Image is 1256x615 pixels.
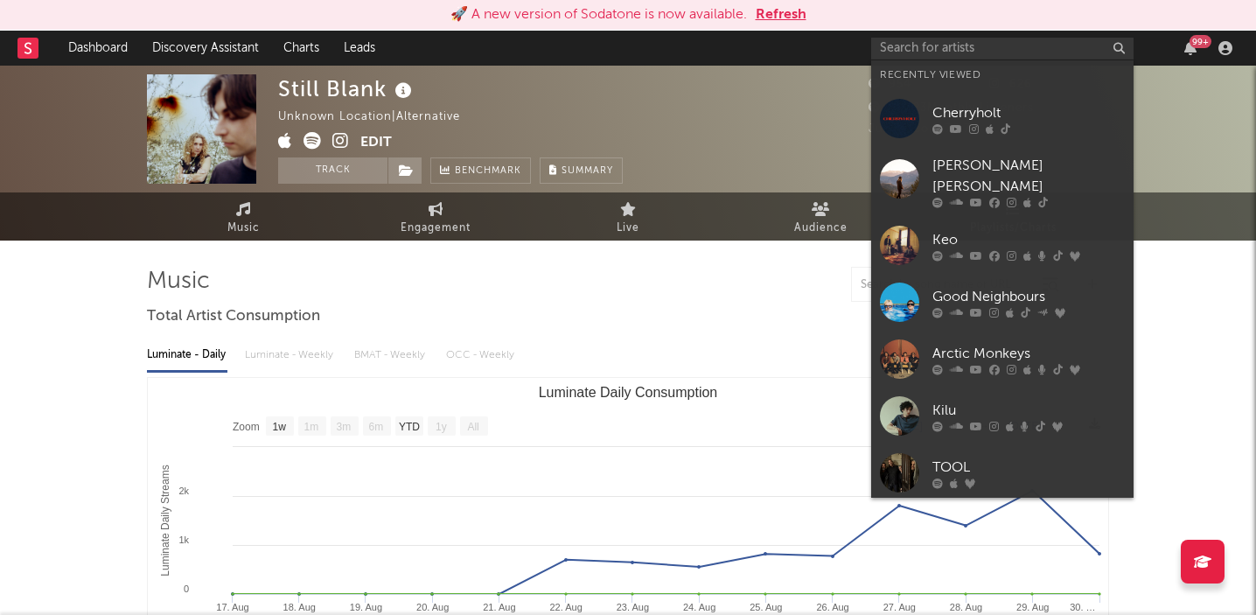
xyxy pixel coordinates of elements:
[140,31,271,66] a: Discovery Assistant
[932,156,1125,198] div: [PERSON_NAME] [PERSON_NAME]
[871,38,1134,59] input: Search for artists
[278,157,387,184] button: Track
[401,218,471,239] span: Engagement
[178,486,189,496] text: 2k
[283,602,316,612] text: 18. Aug
[750,602,782,612] text: 25. Aug
[540,157,623,184] button: Summary
[932,343,1125,364] div: Arctic Monkeys
[1070,602,1095,612] text: 30. …
[483,602,515,612] text: 21. Aug
[932,229,1125,250] div: Keo
[532,192,724,241] a: Live
[271,31,331,66] a: Charts
[869,123,971,135] span: Jump Score: 78.7
[932,457,1125,478] div: TOOL
[871,217,1134,274] a: Keo
[233,421,260,433] text: Zoom
[350,602,382,612] text: 19. Aug
[436,421,447,433] text: 1y
[617,602,649,612] text: 23. Aug
[56,31,140,66] a: Dashboard
[932,102,1125,123] div: Cherryholt
[950,602,982,612] text: 28. Aug
[871,444,1134,501] a: TOOL
[724,192,917,241] a: Audience
[450,4,747,25] div: 🚀 A new version of Sodatone is now available.
[331,31,387,66] a: Leads
[369,421,384,433] text: 6m
[871,274,1134,331] a: Good Neighbours
[455,161,521,182] span: Benchmark
[337,421,352,433] text: 3m
[880,65,1125,86] div: Recently Viewed
[756,4,806,25] button: Refresh
[147,306,320,327] span: Total Artist Consumption
[278,74,416,103] div: Still Blank
[416,602,449,612] text: 20. Aug
[871,331,1134,388] a: Arctic Monkeys
[617,218,639,239] span: Live
[539,385,718,400] text: Luminate Daily Consumption
[159,465,171,576] text: Luminate Daily Streams
[883,602,916,612] text: 27. Aug
[549,602,582,612] text: 22. Aug
[852,278,1036,292] input: Search by song name or URL
[871,90,1134,147] a: Cherryholt
[467,421,478,433] text: All
[216,602,248,612] text: 17. Aug
[430,157,531,184] a: Benchmark
[278,107,480,128] div: Unknown Location | Alternative
[683,602,715,612] text: 24. Aug
[178,535,189,545] text: 1k
[932,286,1125,307] div: Good Neighbours
[304,421,319,433] text: 1m
[184,584,189,594] text: 0
[932,400,1125,421] div: Kilu
[1016,602,1049,612] text: 29. Aug
[871,147,1134,217] a: [PERSON_NAME] [PERSON_NAME]
[227,218,260,239] span: Music
[147,340,227,370] div: Luminate - Daily
[399,421,420,433] text: YTD
[562,166,613,176] span: Summary
[869,102,1034,114] span: 31,023 Monthly Listeners
[273,421,287,433] text: 1w
[339,192,532,241] a: Engagement
[1184,41,1197,55] button: 99+
[147,192,339,241] a: Music
[869,79,911,90] span: 954
[360,132,392,154] button: Edit
[794,218,848,239] span: Audience
[871,388,1134,444] a: Kilu
[1190,35,1211,48] div: 99 +
[816,602,848,612] text: 26. Aug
